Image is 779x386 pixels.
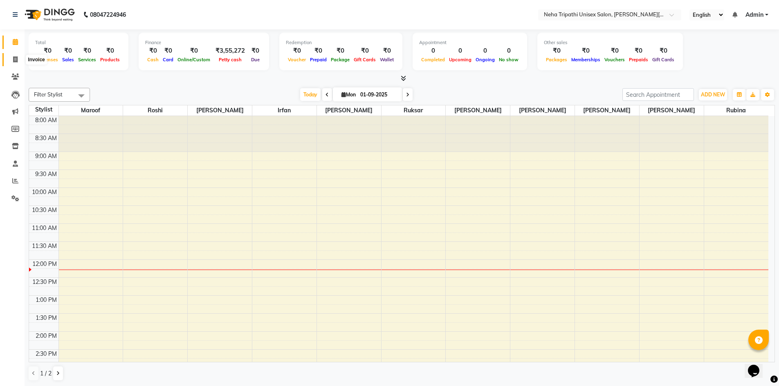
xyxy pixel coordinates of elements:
div: ₹0 [60,46,76,56]
div: ₹0 [76,46,98,56]
div: ₹0 [352,46,378,56]
span: Products [98,57,122,62]
span: Admin [745,11,763,19]
div: ₹0 [308,46,329,56]
div: Total [35,39,122,46]
div: 9:30 AM [34,170,58,178]
span: Memberships [569,57,602,62]
div: 10:30 AM [30,206,58,214]
div: Finance [145,39,263,46]
div: 0 [497,46,521,56]
div: ₹0 [175,46,212,56]
span: Card [161,57,175,62]
span: Petty cash [217,57,244,62]
iframe: chat widget [745,353,771,378]
input: Search Appointment [622,88,694,101]
span: [PERSON_NAME] [188,105,252,116]
div: ₹0 [98,46,122,56]
span: Filter Stylist [34,91,63,98]
div: 2:00 PM [34,332,58,340]
span: [PERSON_NAME] [575,105,639,116]
div: Other sales [544,39,676,46]
span: ADD NEW [701,91,725,98]
div: ₹0 [544,46,569,56]
div: 9:00 AM [34,152,58,161]
div: ₹3,55,272 [212,46,248,56]
span: Ruksar [382,105,446,116]
span: Irfan [252,105,317,116]
span: Ongoing [474,57,497,62]
div: Stylist [29,105,58,114]
div: ₹0 [650,46,676,56]
span: [PERSON_NAME] [640,105,704,116]
div: ₹0 [248,46,263,56]
div: ₹0 [378,46,396,56]
span: Gift Cards [352,57,378,62]
span: Online/Custom [175,57,212,62]
div: 0 [474,46,497,56]
span: Roshi [123,105,187,116]
button: ADD NEW [699,89,727,100]
span: Completed [419,57,447,62]
div: 0 [419,46,447,56]
div: Invoice [26,55,47,65]
span: Gift Cards [650,57,676,62]
span: 1 / 2 [40,369,52,378]
span: Wallet [378,57,396,62]
span: Today [300,88,321,101]
div: ₹0 [602,46,627,56]
span: Sales [60,57,76,62]
span: Cash [145,57,161,62]
div: 11:30 AM [30,242,58,250]
div: 0 [447,46,474,56]
div: ₹0 [35,46,60,56]
img: logo [21,3,77,26]
div: 8:00 AM [34,116,58,125]
div: 8:30 AM [34,134,58,143]
div: ₹0 [569,46,602,56]
span: Packages [544,57,569,62]
div: ₹0 [329,46,352,56]
span: Vouchers [602,57,627,62]
div: 2:30 PM [34,350,58,358]
span: Prepaids [627,57,650,62]
span: Voucher [286,57,308,62]
span: No show [497,57,521,62]
input: 2025-09-01 [358,89,399,101]
span: Upcoming [447,57,474,62]
span: [PERSON_NAME] [446,105,510,116]
span: Package [329,57,352,62]
span: Maroof [59,105,123,116]
div: 1:30 PM [34,314,58,322]
div: 12:30 PM [31,278,58,286]
div: Redemption [286,39,396,46]
span: Due [249,57,262,62]
span: Mon [339,91,358,98]
div: ₹0 [145,46,161,56]
span: Prepaid [308,57,329,62]
span: [PERSON_NAME] [317,105,381,116]
span: Rubina [704,105,768,116]
div: 11:00 AM [30,224,58,232]
span: [PERSON_NAME] [510,105,575,116]
div: ₹0 [161,46,175,56]
div: Appointment [419,39,521,46]
div: 1:00 PM [34,296,58,304]
div: 10:00 AM [30,188,58,196]
span: Services [76,57,98,62]
div: ₹0 [627,46,650,56]
div: ₹0 [286,46,308,56]
b: 08047224946 [90,3,126,26]
div: 12:00 PM [31,260,58,268]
